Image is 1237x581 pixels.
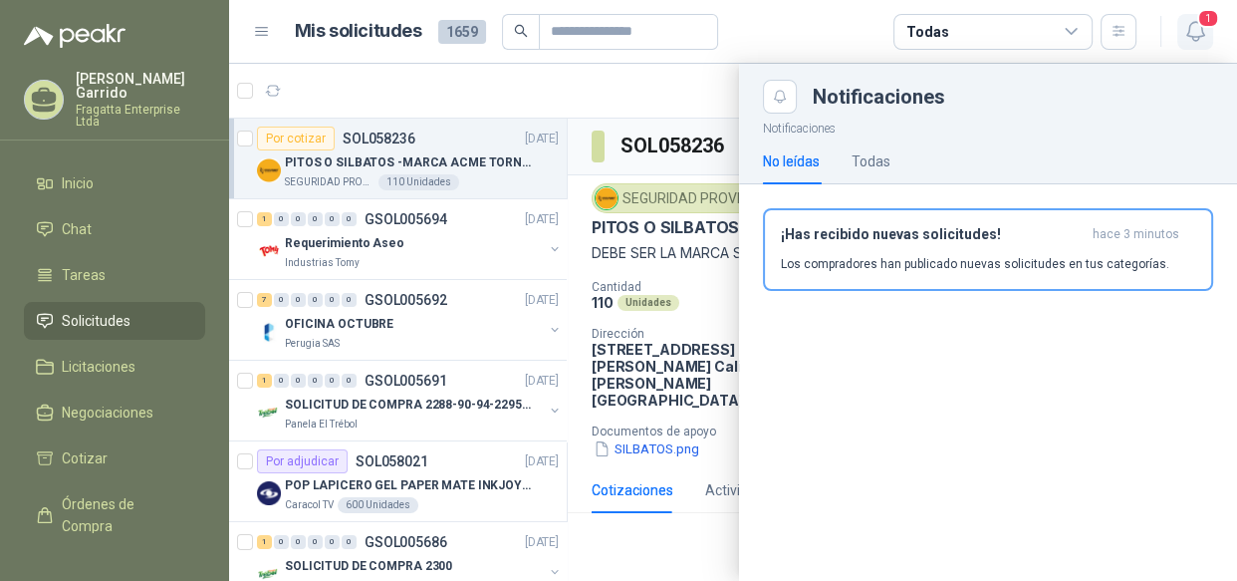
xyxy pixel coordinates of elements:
span: Cotizar [62,447,108,469]
h3: ¡Has recibido nuevas solicitudes! [781,226,1085,243]
div: Todas [906,21,948,43]
a: Licitaciones [24,348,205,386]
span: Inicio [62,172,94,194]
p: Fragatta Enterprise Ltda [76,104,205,128]
p: Los compradores han publicado nuevas solicitudes en tus categorías. [781,255,1169,273]
a: Órdenes de Compra [24,485,205,545]
p: [PERSON_NAME] Garrido [76,72,205,100]
span: search [514,24,528,38]
span: hace 3 minutos [1093,226,1179,243]
button: Close [763,80,797,114]
a: Tareas [24,256,205,294]
p: Notificaciones [739,114,1237,139]
button: 1 [1177,14,1213,50]
span: Tareas [62,264,106,286]
h1: Mis solicitudes [295,17,422,46]
a: Cotizar [24,439,205,477]
span: 1659 [438,20,486,44]
div: Notificaciones [813,87,1213,107]
span: Licitaciones [62,356,135,378]
a: Chat [24,210,205,248]
a: Solicitudes [24,302,205,340]
a: Inicio [24,164,205,202]
span: Órdenes de Compra [62,493,186,537]
span: Negociaciones [62,402,153,424]
span: Chat [62,218,92,240]
a: Negociaciones [24,394,205,432]
div: No leídas [763,150,820,172]
button: ¡Has recibido nuevas solicitudes!hace 3 minutos Los compradores han publicado nuevas solicitudes ... [763,208,1213,291]
img: Logo peakr [24,24,125,48]
span: Solicitudes [62,310,130,332]
div: Todas [852,150,890,172]
span: 1 [1197,9,1219,28]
